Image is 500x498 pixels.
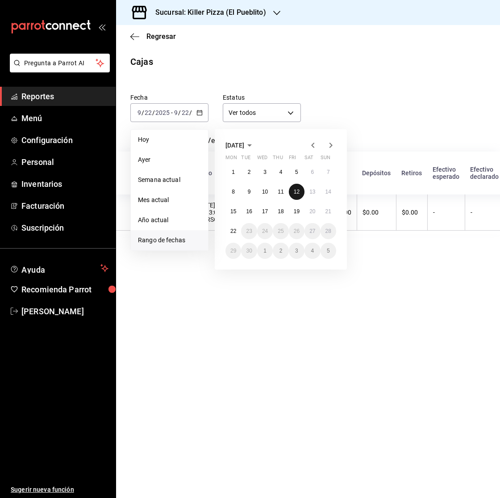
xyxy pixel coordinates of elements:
input: -- [137,109,142,116]
div: Efectivo esperado [433,166,459,180]
button: October 1, 2025 [257,243,273,259]
div: Retiros [401,169,422,177]
abbr: September 16, 2025 [246,208,252,215]
button: September 28, 2025 [321,223,336,239]
abbr: September 3, 2025 [263,169,267,175]
abbr: October 2, 2025 [279,248,283,254]
button: September 17, 2025 [257,203,273,219]
button: September 24, 2025 [257,223,273,239]
input: ---- [155,109,170,116]
div: Depósitos [362,169,391,177]
abbr: September 28, 2025 [325,228,331,234]
button: September 10, 2025 [257,184,273,200]
div: Ver todos [223,103,301,122]
abbr: Monday [225,155,237,164]
button: September 4, 2025 [273,164,288,180]
span: / [142,109,144,116]
span: [PERSON_NAME] [21,305,108,317]
span: Ayuda [21,263,97,274]
abbr: September 20, 2025 [309,208,315,215]
button: September 29, 2025 [225,243,241,259]
input: ---- [192,109,207,116]
abbr: September 7, 2025 [327,169,330,175]
button: September 11, 2025 [273,184,288,200]
abbr: September 29, 2025 [230,248,236,254]
span: Facturación [21,200,108,212]
abbr: September 30, 2025 [246,248,252,254]
abbr: September 9, 2025 [248,189,251,195]
button: September 30, 2025 [241,243,257,259]
abbr: September 10, 2025 [262,189,268,195]
span: Año actual [138,215,201,225]
span: Ayer [138,155,201,165]
h3: Sucursal: Killer Pizza (El Pueblito) [148,7,266,18]
span: - [171,109,173,116]
div: - [471,209,499,216]
button: September 25, 2025 [273,223,288,239]
span: Sugerir nueva función [11,485,108,494]
abbr: September 4, 2025 [279,169,283,175]
span: Menú [21,112,108,124]
button: September 6, 2025 [304,164,320,180]
label: Estatus [223,94,301,101]
abbr: October 1, 2025 [263,248,267,254]
button: September 16, 2025 [241,203,257,219]
abbr: Friday [289,155,296,164]
button: [DATE] [225,140,255,151]
abbr: September 21, 2025 [325,208,331,215]
abbr: September 27, 2025 [309,228,315,234]
span: Rango de fechas [138,236,201,245]
button: September 19, 2025 [289,203,304,219]
label: Fecha [130,94,208,101]
div: $0.00 [362,209,391,216]
abbr: September 2, 2025 [248,169,251,175]
abbr: Wednesday [257,155,267,164]
button: September 22, 2025 [225,223,241,239]
abbr: September 5, 2025 [295,169,298,175]
abbr: October 4, 2025 [311,248,314,254]
button: Regresar [130,32,176,41]
abbr: September 19, 2025 [294,208,300,215]
abbr: Sunday [321,155,330,164]
span: Configuración [21,134,108,146]
span: Inventarios [21,178,108,190]
button: October 4, 2025 [304,243,320,259]
input: -- [181,109,189,116]
span: / [178,109,181,116]
abbr: September 1, 2025 [232,169,235,175]
span: Suscripción [21,222,108,234]
button: September 23, 2025 [241,223,257,239]
button: September 5, 2025 [289,164,304,180]
span: / [189,109,192,116]
button: October 2, 2025 [273,243,288,259]
abbr: Tuesday [241,155,250,164]
span: Recomienda Parrot [21,283,108,295]
button: September 26, 2025 [289,223,304,239]
button: September 13, 2025 [304,184,320,200]
abbr: September 11, 2025 [278,189,283,195]
button: September 20, 2025 [304,203,320,219]
button: September 9, 2025 [241,184,257,200]
button: September 21, 2025 [321,203,336,219]
button: September 18, 2025 [273,203,288,219]
span: Pregunta a Parrot AI [24,59,96,68]
button: September 7, 2025 [321,164,336,180]
button: open_drawer_menu [98,23,105,30]
input: -- [174,109,178,116]
span: Semana actual [138,175,201,185]
abbr: October 3, 2025 [295,248,298,254]
abbr: September 17, 2025 [262,208,268,215]
abbr: September 25, 2025 [278,228,283,234]
span: Mes actual [138,195,201,205]
abbr: Thursday [273,155,283,164]
button: Pregunta a Parrot AI [10,54,110,72]
abbr: September 15, 2025 [230,208,236,215]
span: / [152,109,155,116]
button: September 8, 2025 [225,184,241,200]
button: October 3, 2025 [289,243,304,259]
button: September 1, 2025 [225,164,241,180]
div: Cajas [130,55,153,68]
span: [DATE] [225,142,244,149]
abbr: September 18, 2025 [278,208,283,215]
button: September 2, 2025 [241,164,257,180]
